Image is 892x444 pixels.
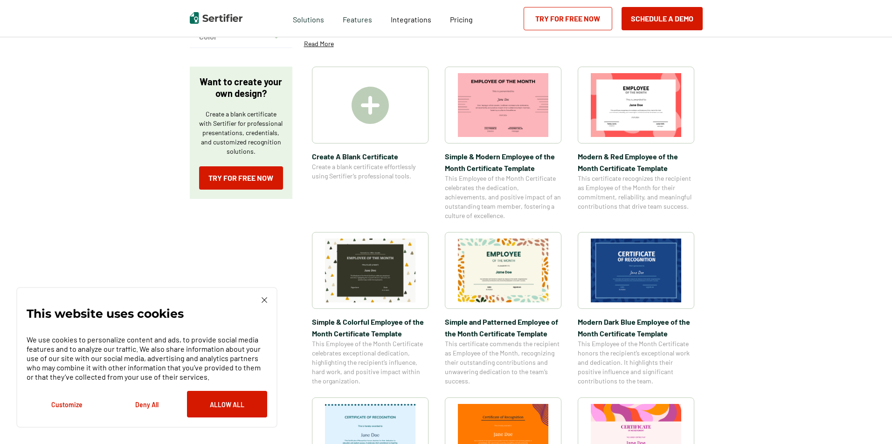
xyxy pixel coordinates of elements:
img: Cookie Popup Close [262,297,267,303]
span: Integrations [391,15,431,24]
a: Modern Dark Blue Employee of the Month Certificate TemplateModern Dark Blue Employee of the Month... [578,232,694,386]
a: Try for Free Now [199,166,283,190]
a: Simple and Patterned Employee of the Month Certificate TemplateSimple and Patterned Employee of t... [445,232,561,386]
a: Try for Free Now [524,7,612,30]
img: Simple and Patterned Employee of the Month Certificate Template [458,239,548,302]
button: Deny All [107,391,187,417]
span: Pricing [450,15,473,24]
span: Simple and Patterned Employee of the Month Certificate Template [445,316,561,339]
img: Simple & Colorful Employee of the Month Certificate Template [325,239,415,302]
p: We use cookies to personalize content and ads, to provide social media features and to analyze ou... [27,335,267,382]
span: Create A Blank Certificate [312,150,429,162]
span: Simple & Colorful Employee of the Month Certificate Template [312,316,429,339]
span: This Employee of the Month Certificate honors the recipient’s exceptional work and dedication. It... [578,339,694,386]
span: This Employee of the Month Certificate celebrates exceptional dedication, highlighting the recipi... [312,339,429,386]
iframe: Chat Widget [845,399,892,444]
span: This Employee of the Month Certificate celebrates the dedication, achievements, and positive impa... [445,174,561,220]
img: Sertifier | Digital Credentialing Platform [190,12,242,24]
img: Simple & Modern Employee of the Month Certificate Template [458,73,548,137]
span: Modern Dark Blue Employee of the Month Certificate Template [578,316,694,339]
span: Features [343,13,372,24]
span: Create a blank certificate effortlessly using Sertifier’s professional tools. [312,162,429,181]
a: Pricing [450,13,473,24]
a: Integrations [391,13,431,24]
p: Create a blank certificate with Sertifier for professional presentations, credentials, and custom... [199,109,283,156]
a: Modern & Red Employee of the Month Certificate TemplateModern & Red Employee of the Month Certifi... [578,67,694,220]
img: Modern Dark Blue Employee of the Month Certificate Template [591,239,681,302]
p: This website uses cookies [27,309,184,318]
a: Simple & Colorful Employee of the Month Certificate TemplateSimple & Colorful Employee of the Mon... [312,232,429,386]
p: Want to create your own design? [199,76,283,99]
a: Simple & Modern Employee of the Month Certificate TemplateSimple & Modern Employee of the Month C... [445,67,561,220]
span: This certificate recognizes the recipient as Employee of the Month for their commitment, reliabil... [578,174,694,211]
span: Modern & Red Employee of the Month Certificate Template [578,150,694,174]
img: Create A Blank Certificate [352,87,389,124]
button: Customize [27,391,107,417]
span: This certificate commends the recipient as Employee of the Month, recognizing their outstanding c... [445,339,561,386]
button: Schedule a Demo [622,7,703,30]
img: Modern & Red Employee of the Month Certificate Template [591,73,681,137]
span: Solutions [293,13,324,24]
p: Read More [304,39,334,48]
button: Allow All [187,391,267,417]
span: Simple & Modern Employee of the Month Certificate Template [445,150,561,174]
